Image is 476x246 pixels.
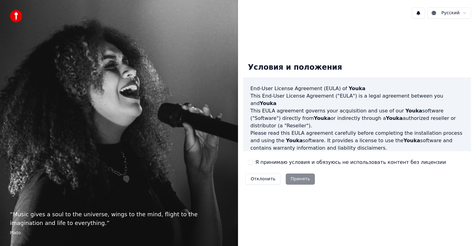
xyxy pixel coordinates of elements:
[260,100,276,106] span: Youka
[286,138,303,143] span: Youka
[250,130,464,152] p: Please read this EULA agreement carefully before completing the installation process and using th...
[250,92,464,107] p: This End-User License Agreement ("EULA") is a legal agreement between you and
[10,230,228,236] footer: Plato
[10,210,228,227] p: “ Music gives a soul to the universe, wings to the mind, flight to the imagination and life to ev...
[255,159,446,166] label: Я принимаю условия и обязуюсь не использовать контент без лицензии
[386,115,403,121] span: Youka
[403,138,420,143] span: Youka
[349,86,365,91] span: Youka
[243,58,347,77] div: Условия и положения
[250,85,464,92] h3: End-User License Agreement (EULA) of
[10,10,22,22] img: youka
[250,107,464,130] p: This EULA agreement governs your acquisition and use of our software ("Software") directly from o...
[245,174,281,185] button: Отклонить
[405,108,422,114] span: Youka
[314,115,331,121] span: Youka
